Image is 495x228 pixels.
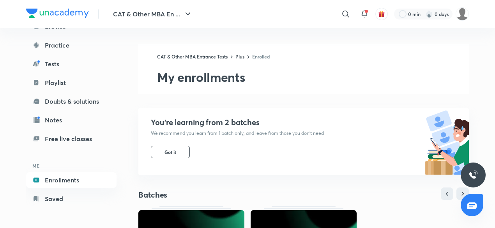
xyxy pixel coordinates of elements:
a: Company Logo [26,9,89,20]
a: Saved [26,191,117,207]
a: Playlist [26,75,117,90]
span: Got it [164,149,176,155]
a: Enrollments [26,172,117,188]
button: CAT & Other MBA En ... [108,6,197,22]
h2: My enrollments [157,69,469,85]
h4: You’re learning from 2 batches [151,118,324,127]
h4: Batches [138,190,304,200]
a: Enrolled [252,53,270,60]
a: CAT & Other MBA Entrance Tests [157,53,228,60]
a: Free live classes [26,131,117,147]
a: Notes [26,112,117,128]
img: avatar [378,11,385,18]
a: Plus [235,53,244,60]
img: ttu [468,170,478,180]
a: Doubts & solutions [26,94,117,109]
img: batch [425,108,469,175]
p: We recommend you learn from 1 batch only, and leave from those you don’t need [151,130,324,136]
button: avatar [375,8,388,20]
a: Tests [26,56,117,72]
h6: ME [26,159,117,172]
button: Got it [151,146,190,158]
img: Aashray [456,7,469,21]
img: streak [425,10,433,18]
img: Company Logo [26,9,89,18]
a: Practice [26,37,117,53]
